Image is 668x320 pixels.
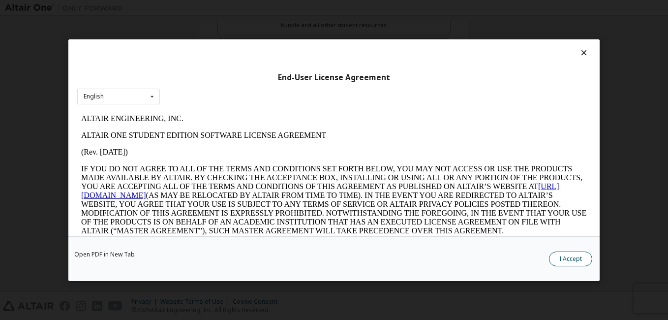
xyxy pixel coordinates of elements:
a: Open PDF in New Tab [74,252,135,257]
div: End-User License Agreement [77,72,591,82]
p: IF YOU DO NOT AGREE TO ALL OF THE TERMS AND CONDITIONS SET FORTH BELOW, YOU MAY NOT ACCESS OR USE... [4,54,510,125]
p: ALTAIR ENGINEERING, INC. [4,4,510,13]
a: [URL][DOMAIN_NAME] [4,72,482,89]
div: English [84,94,104,99]
button: I Accept [549,252,592,266]
p: ALTAIR ONE STUDENT EDITION SOFTWARE LICENSE AGREEMENT [4,21,510,30]
p: This Altair One Student Edition Software License Agreement (“Agreement”) is between Altair Engine... [4,133,510,168]
p: (Rev. [DATE]) [4,37,510,46]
